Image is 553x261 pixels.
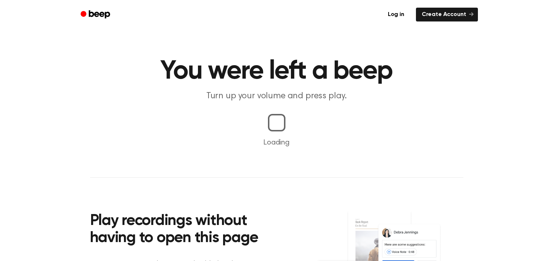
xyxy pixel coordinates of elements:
h1: You were left a beep [90,58,463,84]
a: Create Account [416,8,478,21]
p: Turn up your volume and press play. [137,90,417,102]
a: Log in [381,6,412,23]
h2: Play recordings without having to open this page [90,213,287,247]
p: Loading [9,137,544,148]
a: Beep [75,8,117,22]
